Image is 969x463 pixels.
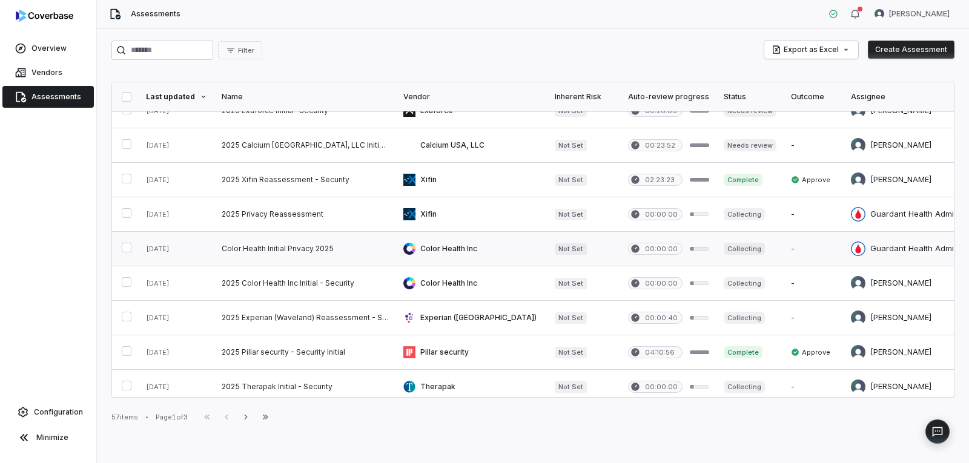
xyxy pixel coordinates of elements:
div: Status [724,92,776,102]
img: logo-D7KZi-bG.svg [16,10,73,22]
span: Filter [238,46,254,55]
div: 57 items [111,413,138,422]
button: Create Assessment [868,41,954,59]
div: Inherent Risk [555,92,613,102]
span: Configuration [34,407,83,417]
span: Overview [31,44,67,53]
td: - [784,370,844,404]
div: Name [222,92,389,102]
span: Assessments [31,92,81,102]
button: Minimize [5,425,91,450]
img: Guardant Health Admin avatar [851,241,865,256]
a: Configuration [5,401,91,423]
span: Assessments [131,9,180,19]
td: - [784,266,844,301]
div: Vendor [403,92,540,102]
td: - [784,301,844,335]
img: Arun Muthu avatar [851,138,865,153]
img: Arun Muthu avatar [851,310,865,325]
div: • [145,413,148,421]
button: Filter [218,41,262,59]
td: - [784,232,844,266]
div: Auto-review progress [628,92,709,102]
div: Assignee [851,92,959,102]
img: Arun Muthu avatar [851,345,865,360]
td: - [784,197,844,232]
a: Vendors [2,62,94,84]
img: Arun Muthu avatar [851,379,865,394]
button: Arun Muthu avatar[PERSON_NAME] [867,5,957,23]
td: - [784,128,844,163]
span: Minimize [36,433,68,442]
span: Vendors [31,68,62,77]
a: Overview [2,38,94,59]
img: Arun Muthu avatar [851,276,865,291]
div: Outcome [791,92,836,102]
a: Assessments [2,86,94,108]
div: Last updated [146,92,207,102]
span: [PERSON_NAME] [889,9,950,19]
img: Guardant Health Admin avatar [851,207,865,222]
img: Arun Muthu avatar [875,9,884,19]
button: Export as Excel [764,41,858,59]
div: Page 1 of 3 [156,413,188,422]
img: Arun Muthu avatar [851,172,865,187]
